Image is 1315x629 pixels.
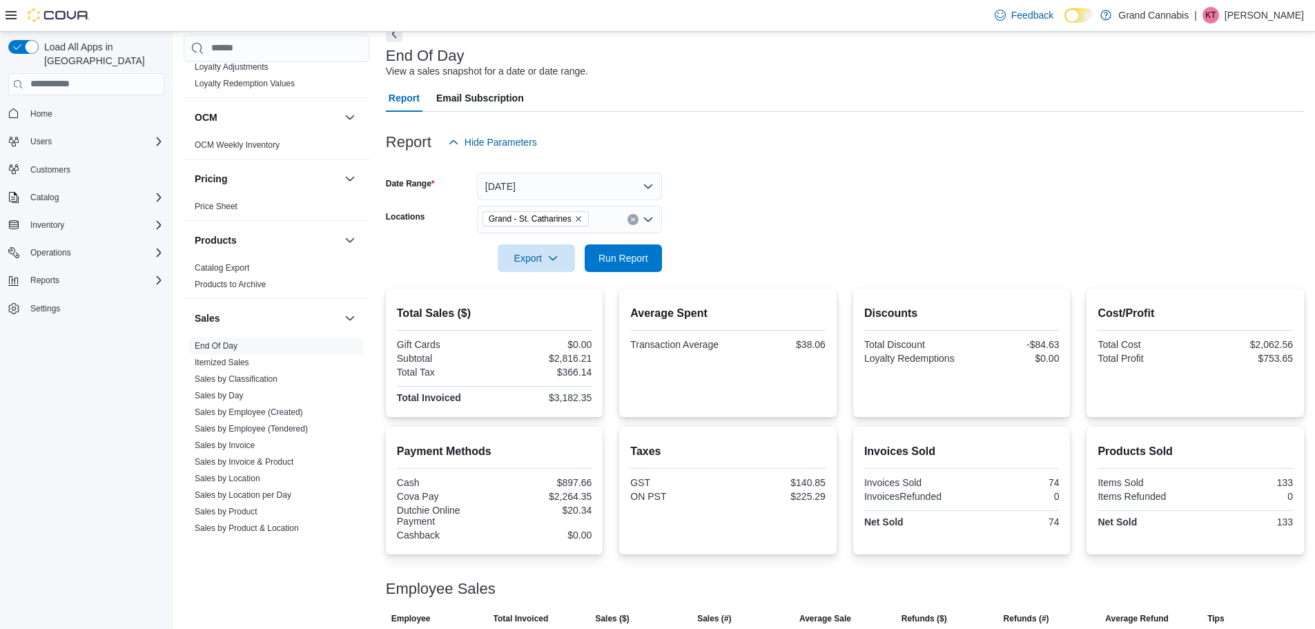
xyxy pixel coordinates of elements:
div: $225.29 [731,491,826,502]
span: Tips [1207,613,1224,624]
button: Export [498,244,575,272]
a: Sales by Day [195,391,244,400]
span: Total Invoiced [494,613,549,624]
div: 133 [1198,516,1293,528]
a: Loyalty Redemption Values [195,79,295,88]
div: 0 [964,491,1059,502]
span: Sales by Location per Day [195,490,291,501]
span: Operations [25,244,164,261]
strong: Net Sold [1098,516,1137,528]
div: $38.06 [731,339,826,350]
div: 0 [1198,491,1293,502]
label: Date Range [386,178,435,189]
button: Catalog [3,188,170,207]
button: Pricing [195,172,339,186]
div: $3,182.35 [497,392,592,403]
span: Sales by Invoice & Product [195,456,293,467]
h2: Average Spent [630,305,826,322]
a: Sales by Invoice & Product [195,457,293,467]
a: Sales by Invoice [195,441,255,450]
button: OCM [342,109,358,126]
button: Inventory [25,217,70,233]
div: $0.00 [497,339,592,350]
button: Operations [3,243,170,262]
span: Customers [30,164,70,175]
a: Sales by Classification [195,374,277,384]
div: Subtotal [397,353,491,364]
span: Customers [25,161,164,178]
span: Users [25,133,164,150]
span: Reports [30,275,59,286]
h2: Products Sold [1098,443,1293,460]
span: Sales (#) [697,613,731,624]
div: GST [630,477,725,488]
div: Gift Cards [397,339,491,350]
span: Catalog [30,192,59,203]
div: InvoicesRefunded [864,491,959,502]
h2: Invoices Sold [864,443,1060,460]
button: Sales [195,311,339,325]
h3: OCM [195,110,217,124]
button: Customers [3,159,170,180]
div: $0.00 [497,530,592,541]
button: Home [3,104,170,124]
span: Average Sale [799,613,851,624]
a: Customers [25,162,76,178]
span: Sales ($) [595,613,629,624]
button: Users [25,133,57,150]
div: Total Tax [397,367,491,378]
h2: Taxes [630,443,826,460]
button: Users [3,132,170,151]
span: Sales by Location [195,473,260,484]
span: Report [389,84,420,112]
a: Sales by Employee (Tendered) [195,424,308,434]
a: Itemized Sales [195,358,249,367]
span: Export [506,244,567,272]
div: $20.34 [497,505,592,516]
div: Total Discount [864,339,959,350]
span: Home [30,108,52,119]
span: Email Subscription [436,84,524,112]
h2: Cost/Profit [1098,305,1293,322]
a: Sales by Product [195,507,257,516]
button: Inventory [3,215,170,235]
div: Total Cost [1098,339,1192,350]
div: Loyalty [184,59,369,97]
span: Reports [25,272,164,289]
strong: Net Sold [864,516,904,528]
span: Refunds (#) [1004,613,1049,624]
div: Pricing [184,198,369,220]
span: Users [30,136,52,147]
h3: Pricing [195,172,227,186]
span: Hide Parameters [465,135,537,149]
p: | [1194,7,1197,23]
h3: Report [386,134,431,151]
h2: Discounts [864,305,1060,322]
button: Clear input [627,214,639,225]
span: OCM Weekly Inventory [195,139,280,151]
h3: Employee Sales [386,581,496,597]
div: $2,062.56 [1198,339,1293,350]
div: Loyalty Redemptions [864,353,959,364]
button: OCM [195,110,339,124]
span: Sales by Classification [195,374,277,385]
span: Home [25,105,164,122]
button: Pricing [342,171,358,187]
h3: End Of Day [386,48,465,64]
span: Loyalty Redemption Values [195,78,295,89]
span: Employee [391,613,431,624]
button: Open list of options [643,214,654,225]
button: Run Report [585,244,662,272]
div: Products [184,260,369,298]
div: -$84.63 [964,339,1059,350]
div: $753.65 [1198,353,1293,364]
span: Grand - St. Catharines [489,212,572,226]
span: Inventory [25,217,164,233]
div: $2,816.21 [497,353,592,364]
div: $366.14 [497,367,592,378]
div: Items Refunded [1098,491,1192,502]
span: Sales by Invoice [195,440,255,451]
button: Operations [25,244,77,261]
input: Dark Mode [1064,8,1093,23]
div: $140.85 [731,477,826,488]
